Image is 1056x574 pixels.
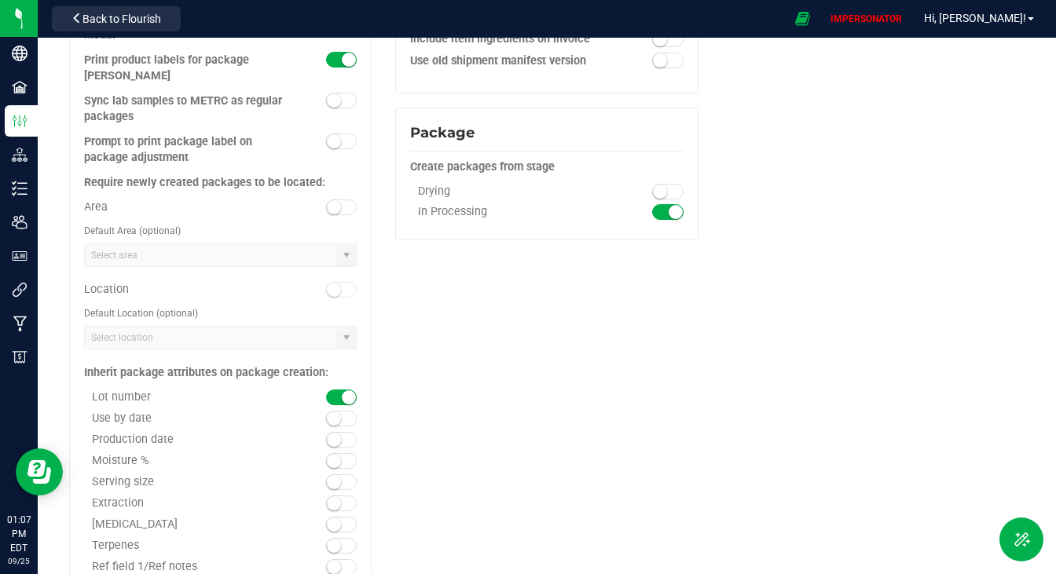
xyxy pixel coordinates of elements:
div: Terpenes [84,539,288,553]
div: Require newly created packages to be located: [84,175,357,191]
p: 01:07 PM EDT [7,513,31,555]
div: Default Area (optional) [84,221,357,240]
div: Location [84,283,288,297]
p: IMPERSONATOR [824,12,908,26]
configuration-section-card: Inventory [69,367,372,378]
inline-svg: Inventory [12,181,27,196]
inline-svg: Facilities [12,79,27,95]
inline-svg: User Roles [12,248,27,264]
div: Serving size [84,475,288,489]
div: Ref field 1/Ref notes [84,560,288,574]
div: Extraction [84,496,288,510]
button: Back to Flourish [52,6,181,31]
inline-svg: Billing [12,349,27,365]
div: Sync lab samples to METRC as regular packages [84,93,288,125]
div: Drying [410,185,614,198]
div: Use old shipment manifest version [410,53,614,69]
div: Lot number [84,390,288,404]
div: Production date [84,433,288,447]
div: Moisture % [84,454,288,468]
div: Prompt to print package label on package adjustment [84,134,288,166]
inline-svg: Company [12,46,27,61]
span: Back to Flourish [82,13,161,25]
div: Default Location (optional) [84,304,357,323]
div: In Processing [410,205,614,218]
div: Inherit package attributes on package creation: [84,351,357,381]
div: [MEDICAL_DATA] [84,517,288,532]
div: Print product labels for package [PERSON_NAME] [84,53,288,84]
div: Create packages from stage [410,159,683,175]
inline-svg: Configuration [12,113,27,129]
inline-svg: Manufacturing [12,316,27,331]
div: Area [84,200,288,214]
inline-svg: Integrations [12,282,27,298]
span: Open Ecommerce Menu [785,3,820,34]
p: 09/25 [7,555,31,567]
div: Use by date [84,411,288,426]
button: Toggle Menu [999,517,1043,561]
div: Package [410,122,683,144]
span: Hi, [PERSON_NAME]! [924,12,1026,24]
configuration-section-card: Package [395,162,698,173]
inline-svg: Distribution [12,147,27,163]
inline-svg: Users [12,214,27,230]
iframe: Resource center [16,448,63,495]
div: Include item ingredients on invoice [410,32,614,46]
